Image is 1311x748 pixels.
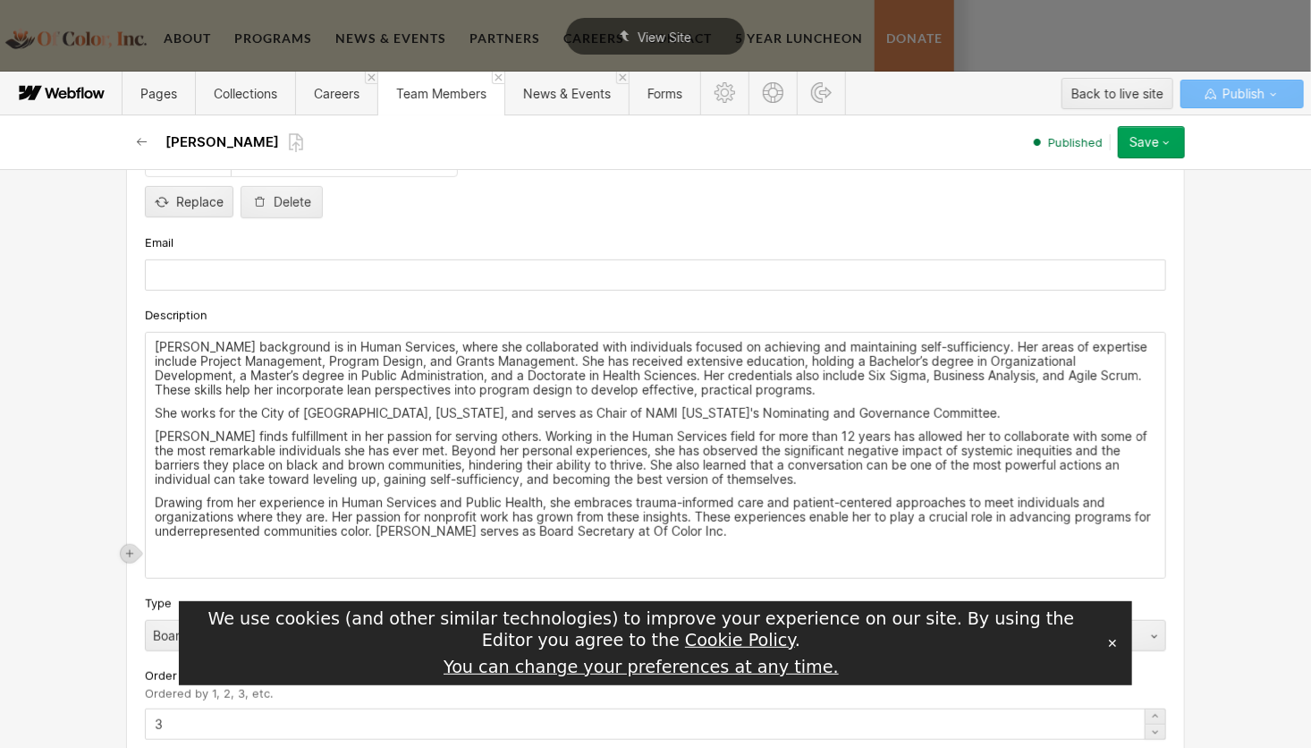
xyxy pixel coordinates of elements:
button: Save [1118,126,1185,158]
span: Order [145,667,176,684]
span: Email [145,234,173,251]
p: Drawing from her experience in Human Services and Public Health, she embraces trauma-informed car... [155,496,1156,539]
button: You can change your preferences at any time. [444,657,839,678]
button: Close [1100,630,1125,657]
p: [PERSON_NAME] finds fulfillment in her passion for serving others. Working in the Human Services ... [155,429,1156,487]
span: Description [145,307,207,323]
span: Type [145,595,172,611]
a: Close 'Careers' tab [365,72,377,84]
div: Back to live site [1071,81,1163,107]
button: Back to live site [1061,78,1173,109]
p: ‍ [155,548,1156,562]
span: News & Events [523,86,611,101]
a: Close 'Team Members' tab [492,72,504,84]
p: She works for the City of [GEOGRAPHIC_DATA], [US_STATE], and serves as Chair of NAMI [US_STATE]'s... [155,406,1156,421]
span: Collections [214,86,277,101]
div: Save [1129,135,1159,149]
div: Board Member [146,622,1129,650]
span: Publish [1219,81,1264,107]
span: Pages [140,86,177,101]
p: [PERSON_NAME] background is in Human Services, where she collaborated with individuals focused on... [155,340,1156,397]
span: Published [1048,134,1103,150]
a: Cookie Policy [685,630,795,650]
span: We use cookies (and other similar technologies) to improve your experience on our site. By using ... [208,608,1075,650]
span: View Site [638,30,691,45]
button: Delete [241,186,323,218]
span: Careers [314,86,359,101]
a: Close 'News & Events' tab [616,72,629,84]
span: Ordered by 1, 2, 3, etc. [145,686,274,701]
span: Team Members [396,86,486,101]
button: Publish [1180,80,1304,108]
span: Forms [647,86,682,101]
div: Delete [274,195,311,209]
h2: [PERSON_NAME] [165,133,279,151]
